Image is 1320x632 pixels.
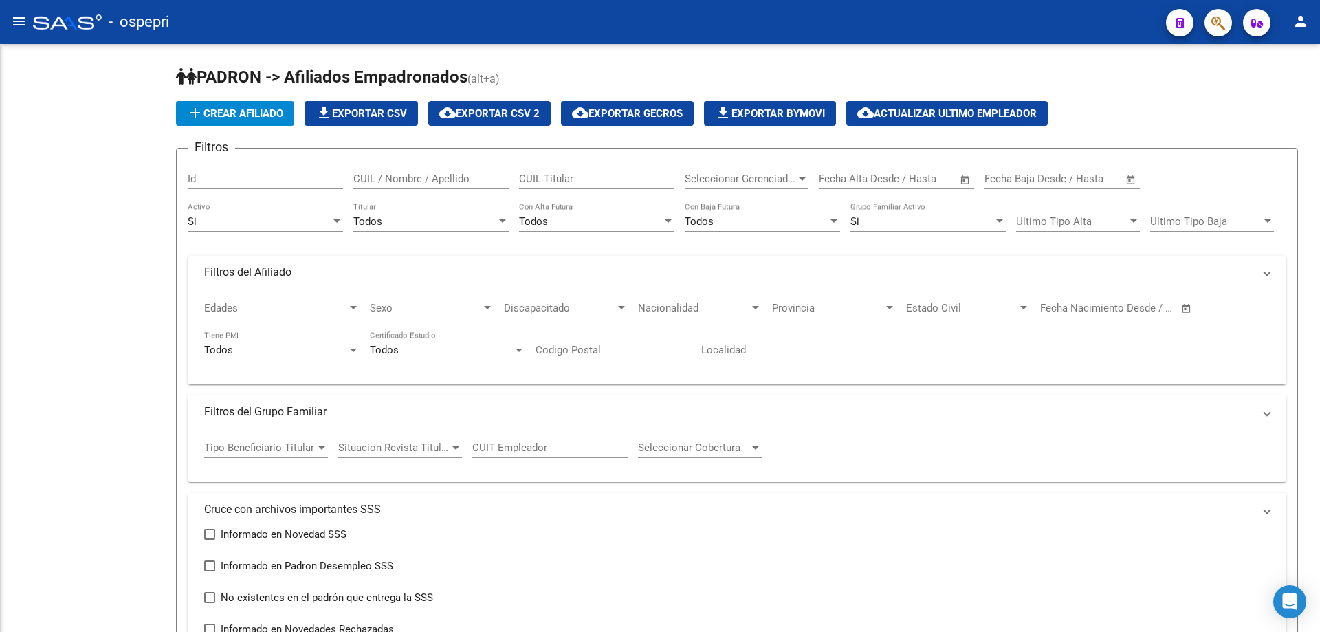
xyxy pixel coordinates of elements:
div: Filtros del Afiliado [188,289,1286,385]
button: Exportar GECROS [561,101,694,126]
input: End date [1097,302,1164,314]
span: Actualizar ultimo Empleador [857,107,1037,120]
mat-icon: file_download [715,105,731,121]
span: Ultimo Tipo Baja [1150,215,1262,228]
mat-icon: cloud_download [572,105,588,121]
mat-expansion-panel-header: Cruce con archivos importantes SSS [188,493,1286,526]
button: Open calendar [1179,301,1195,316]
span: Provincia [772,302,883,314]
mat-icon: cloud_download [439,105,456,121]
button: Exportar Bymovi [704,101,836,126]
button: Crear Afiliado [176,101,294,126]
span: (alt+a) [467,72,500,85]
span: Situacion Revista Titular [338,442,450,454]
mat-panel-title: Filtros del Grupo Familiar [204,404,1253,419]
span: Exportar Bymovi [715,107,825,120]
span: Todos [353,215,382,228]
mat-icon: menu [11,13,27,30]
span: Informado en Novedad SSS [221,526,346,543]
span: Seleccionar Cobertura [638,442,749,454]
span: - ospepri [109,7,169,37]
span: Nacionalidad [638,302,749,314]
input: Start date [1040,302,1085,314]
span: PADRON -> Afiliados Empadronados [176,67,467,87]
span: Seleccionar Gerenciador [685,173,796,185]
span: Todos [685,215,714,228]
div: Open Intercom Messenger [1273,585,1306,618]
span: No existentes en el padrón que entrega la SSS [221,589,433,606]
mat-expansion-panel-header: Filtros del Grupo Familiar [188,395,1286,428]
input: Start date [984,173,1029,185]
span: Exportar GECROS [572,107,683,120]
span: Si [188,215,197,228]
span: Todos [204,344,233,356]
span: Exportar CSV 2 [439,107,540,120]
button: Open calendar [1123,172,1139,188]
span: Discapacitado [504,302,615,314]
span: Informado en Padron Desempleo SSS [221,558,393,574]
h3: Filtros [188,138,235,157]
span: Exportar CSV [316,107,407,120]
input: Start date [819,173,863,185]
button: Exportar CSV [305,101,418,126]
mat-icon: cloud_download [857,105,874,121]
mat-panel-title: Cruce con archivos importantes SSS [204,502,1253,517]
input: End date [876,173,943,185]
mat-icon: file_download [316,105,332,121]
span: Si [850,215,859,228]
span: Edades [204,302,347,314]
button: Open calendar [958,172,973,188]
span: Crear Afiliado [187,107,283,120]
span: Ultimo Tipo Alta [1016,215,1127,228]
input: End date [1042,173,1108,185]
mat-icon: add [187,105,203,121]
span: Todos [519,215,548,228]
span: Sexo [370,302,481,314]
span: Tipo Beneficiario Titular [204,442,316,454]
span: Estado Civil [906,302,1017,314]
span: Todos [370,344,399,356]
mat-icon: person [1292,13,1309,30]
div: Filtros del Grupo Familiar [188,428,1286,482]
button: Actualizar ultimo Empleador [846,101,1048,126]
button: Exportar CSV 2 [428,101,551,126]
mat-panel-title: Filtros del Afiliado [204,265,1253,280]
mat-expansion-panel-header: Filtros del Afiliado [188,256,1286,289]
